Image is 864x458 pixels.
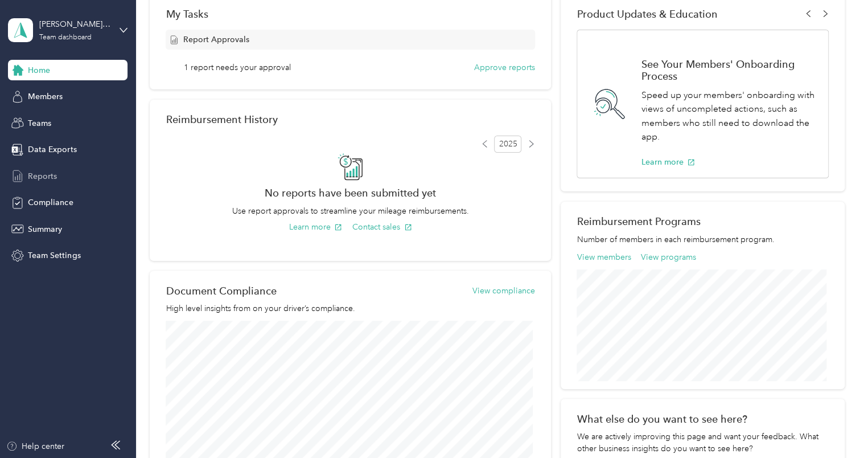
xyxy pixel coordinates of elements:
h2: No reports have been submitted yet [166,187,534,199]
div: We are actively improving this page and want your feedback. What other business insights do you w... [577,431,828,455]
iframe: Everlance-gr Chat Button Frame [800,394,864,458]
button: View members [577,251,631,263]
h2: Reimbursement Programs [577,215,828,227]
button: View programs [641,251,696,263]
h2: Document Compliance [166,285,276,297]
p: Speed up your members' onboarding with views of uncompleted actions, such as members who still ne... [641,88,816,144]
button: View compliance [472,285,535,297]
div: What else do you want to see here? [577,413,828,425]
div: [PERSON_NAME][EMAIL_ADDRESS][PERSON_NAME][DOMAIN_NAME] [39,18,110,30]
span: Team Settings [28,250,80,261]
span: Reports [28,170,57,182]
span: Compliance [28,197,73,208]
span: Product Updates & Education [577,8,717,20]
div: My Tasks [166,8,534,20]
button: Approve reports [474,62,535,73]
h1: See Your Members' Onboarding Process [641,58,816,82]
button: Learn more [289,221,342,233]
span: 2025 [494,136,521,153]
button: Contact sales [352,221,412,233]
span: Report Approvals [183,34,249,46]
h2: Reimbursement History [166,113,277,125]
button: Help center [6,440,64,452]
button: Learn more [641,156,695,168]
span: Members [28,91,63,103]
span: Data Exports [28,144,76,156]
p: Use report approvals to streamline your mileage reimbursements. [166,205,534,217]
div: Team dashboard [39,34,92,41]
span: Home [28,64,50,76]
p: High level insights from on your driver’s compliance. [166,302,534,314]
span: 1 report needs your approval [184,62,291,73]
span: Summary [28,223,62,235]
p: Number of members in each reimbursement program. [577,234,828,246]
span: Teams [28,117,51,129]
